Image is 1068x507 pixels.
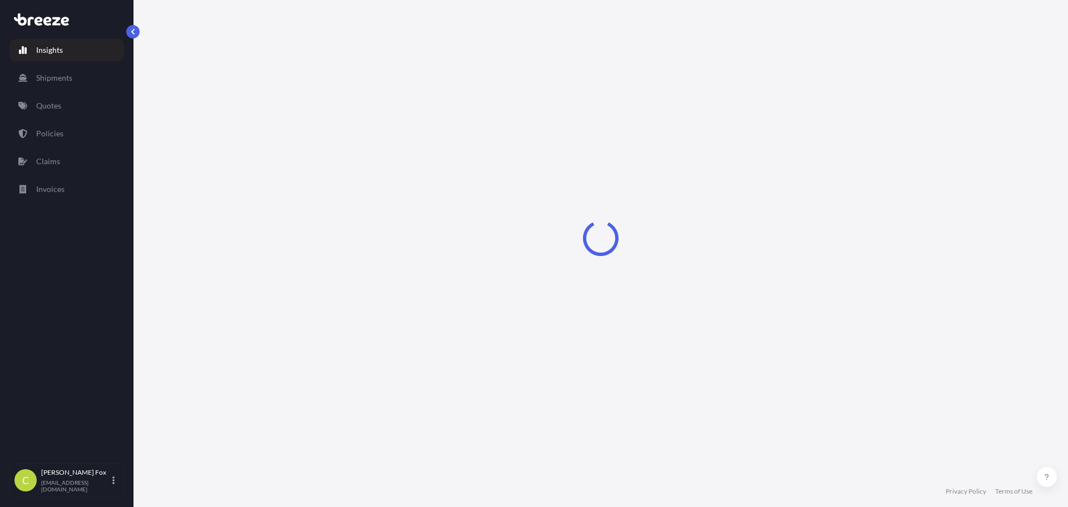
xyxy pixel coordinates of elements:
[36,45,63,56] p: Insights
[36,72,72,83] p: Shipments
[41,479,110,493] p: [EMAIL_ADDRESS][DOMAIN_NAME]
[22,475,29,486] span: C
[9,95,124,117] a: Quotes
[9,39,124,61] a: Insights
[995,487,1032,496] a: Terms of Use
[9,178,124,200] a: Invoices
[36,100,61,111] p: Quotes
[36,128,63,139] p: Policies
[9,150,124,173] a: Claims
[946,487,986,496] a: Privacy Policy
[9,67,124,89] a: Shipments
[36,184,65,195] p: Invoices
[9,122,124,145] a: Policies
[41,468,110,477] p: [PERSON_NAME] Fox
[36,156,60,167] p: Claims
